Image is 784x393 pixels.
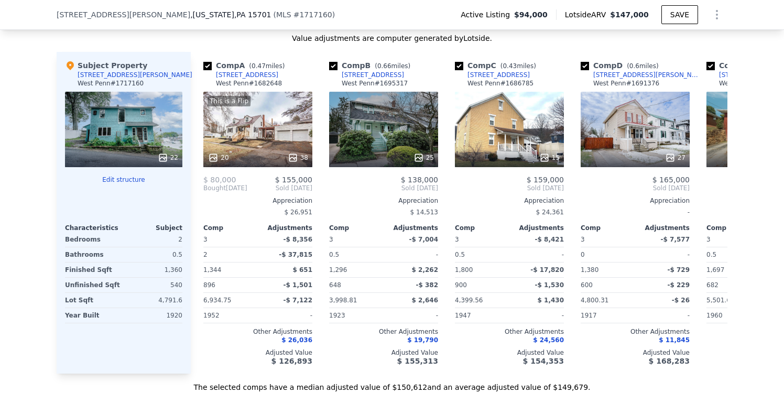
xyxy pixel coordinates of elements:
div: West Penn # 1717160 [78,79,144,88]
div: Unfinished Sqft [65,278,122,292]
div: 0.5 [126,247,182,262]
span: 6,934.75 [203,297,231,304]
div: The selected comps have a median adjusted value of $150,612 and an average adjusted value of $149... [57,374,727,392]
div: 1923 [329,308,382,323]
a: [STREET_ADDRESS][PERSON_NAME] [581,71,702,79]
span: 3 [706,236,711,243]
div: Adjusted Value [581,348,690,357]
span: $ 126,893 [271,357,312,365]
span: 648 [329,281,341,289]
span: 5,501.63 [706,297,734,304]
span: $ 14,513 [410,209,438,216]
div: 0.5 [329,247,382,262]
div: [STREET_ADDRESS][PERSON_NAME] [593,71,702,79]
span: $ 2,646 [412,297,438,304]
div: 0.5 [706,247,759,262]
span: -$ 26 [672,297,690,304]
div: - [637,308,690,323]
span: Sold [DATE] [581,184,690,192]
span: $94,000 [514,9,548,20]
span: -$ 37,815 [279,251,312,258]
div: 1960 [706,308,759,323]
div: 0 [581,247,633,262]
div: Comp [203,224,258,232]
div: [STREET_ADDRESS][PERSON_NAME] [78,71,192,79]
span: , PA 15701 [234,10,271,19]
span: 0.66 [377,62,391,70]
div: West Penn # 1686785 [467,79,533,88]
div: - [260,308,312,323]
button: Edit structure [65,176,182,184]
span: 600 [581,281,593,289]
button: SAVE [661,5,698,24]
div: Comp B [329,60,415,71]
span: 3 [455,236,459,243]
div: 540 [126,278,182,292]
a: [STREET_ADDRESS] [329,71,404,79]
a: [STREET_ADDRESS] [706,71,781,79]
div: Adjustments [635,224,690,232]
div: Comp [581,224,635,232]
div: - [511,308,564,323]
span: Active Listing [461,9,514,20]
span: $ 159,000 [527,176,564,184]
div: Year Built [65,308,122,323]
div: Appreciation [455,196,564,205]
a: [STREET_ADDRESS] [203,71,278,79]
span: 1,344 [203,266,221,274]
span: 896 [203,281,215,289]
span: ( miles) [245,62,289,70]
div: Other Adjustments [329,327,438,336]
span: $ 168,283 [649,357,690,365]
span: # 1717160 [293,10,332,19]
div: Lot Sqft [65,293,122,308]
span: -$ 8,421 [535,236,564,243]
span: , [US_STATE] [190,9,271,20]
div: Comp [455,224,509,232]
span: $ 154,353 [523,357,564,365]
div: Characteristics [65,224,124,232]
div: West Penn # 1695317 [342,79,408,88]
span: -$ 7,577 [661,236,690,243]
span: 0.6 [629,62,639,70]
span: 3 [329,236,333,243]
span: [STREET_ADDRESS][PERSON_NAME] [57,9,190,20]
span: -$ 7,004 [409,236,438,243]
div: Other Adjustments [581,327,690,336]
div: Bedrooms [65,232,122,247]
span: $ 155,000 [275,176,312,184]
span: $ 26,951 [285,209,312,216]
div: Adjustments [384,224,438,232]
span: 3,998.81 [329,297,357,304]
div: 2 [203,247,256,262]
div: 1952 [203,308,256,323]
div: Adjusted Value [455,348,564,357]
span: $ 1,430 [538,297,564,304]
span: ( miles) [371,62,415,70]
div: 1947 [455,308,507,323]
div: - [637,247,690,262]
span: -$ 1,530 [535,281,564,289]
span: -$ 382 [416,281,438,289]
span: 4,399.56 [455,297,483,304]
div: Adjusted Value [329,348,438,357]
div: Appreciation [329,196,438,205]
div: 25 [413,152,434,163]
div: Subject [124,224,182,232]
span: -$ 17,820 [530,266,564,274]
div: 1,360 [126,263,182,277]
span: 1,800 [455,266,473,274]
span: Bought [203,184,226,192]
div: Appreciation [203,196,312,205]
span: 0.43 [503,62,517,70]
div: Comp [706,224,761,232]
div: Appreciation [581,196,690,205]
div: Comp [329,224,384,232]
div: [STREET_ADDRESS] [342,71,404,79]
span: $ 651 [292,266,312,274]
div: 1917 [581,308,633,323]
div: 0.5 [455,247,507,262]
div: Other Adjustments [455,327,564,336]
div: Subject Property [65,60,147,71]
span: 1,296 [329,266,347,274]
